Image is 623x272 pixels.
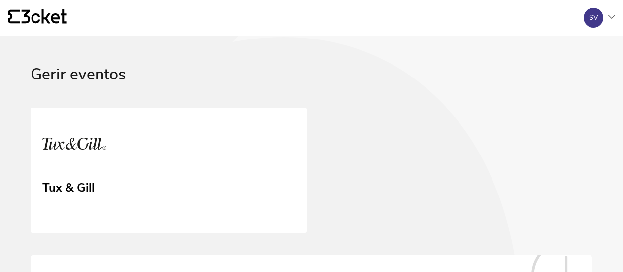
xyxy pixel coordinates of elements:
[42,123,106,168] img: Tux & Gill
[31,108,307,233] a: Tux & Gill Tux & Gill
[589,14,598,22] div: SV
[42,177,95,195] div: Tux & Gill
[31,66,592,108] div: Gerir eventos
[8,9,67,26] a: {' '}
[8,10,20,24] g: {' '}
